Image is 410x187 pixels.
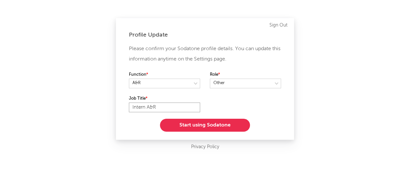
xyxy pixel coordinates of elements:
p: Please confirm your Sodatone profile details. You can update this information anytime on the Sett... [129,44,281,64]
label: Job Title [129,95,200,103]
label: Function [129,71,200,79]
a: Privacy Policy [191,143,219,151]
div: Profile Update [129,31,281,39]
a: Sign Out [269,21,288,29]
button: Start using Sodatone [160,119,250,132]
label: Role [210,71,281,79]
